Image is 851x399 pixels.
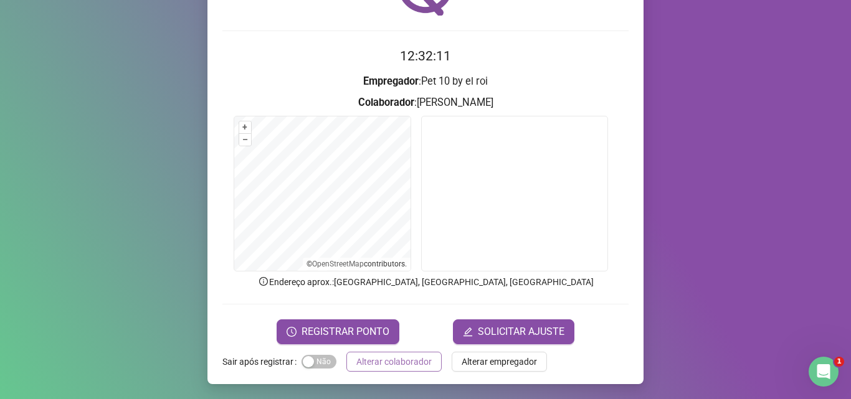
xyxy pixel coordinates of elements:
[222,275,629,289] p: Endereço aprox. : [GEOGRAPHIC_DATA], [GEOGRAPHIC_DATA], [GEOGRAPHIC_DATA]
[453,319,574,344] button: editSOLICITAR AJUSTE
[312,260,364,268] a: OpenStreetMap
[239,134,251,146] button: –
[462,355,537,368] span: Alterar empregador
[452,352,547,372] button: Alterar empregador
[222,95,629,111] h3: : [PERSON_NAME]
[356,355,432,368] span: Alterar colaborador
[287,327,297,337] span: clock-circle
[258,276,269,287] span: info-circle
[222,352,302,372] label: Sair após registrar
[307,260,407,268] li: © contributors.
[363,75,419,87] strong: Empregador
[478,324,564,339] span: SOLICITAR AJUSTE
[222,73,629,90] h3: : Pet 10 by el roi
[809,357,839,387] iframe: Intercom live chat
[277,319,399,344] button: REGISTRAR PONTO
[463,327,473,337] span: edit
[346,352,442,372] button: Alterar colaborador
[400,49,451,63] time: 12:32:11
[239,121,251,133] button: +
[302,324,389,339] span: REGISTRAR PONTO
[834,357,844,367] span: 1
[358,96,414,108] strong: Colaborador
